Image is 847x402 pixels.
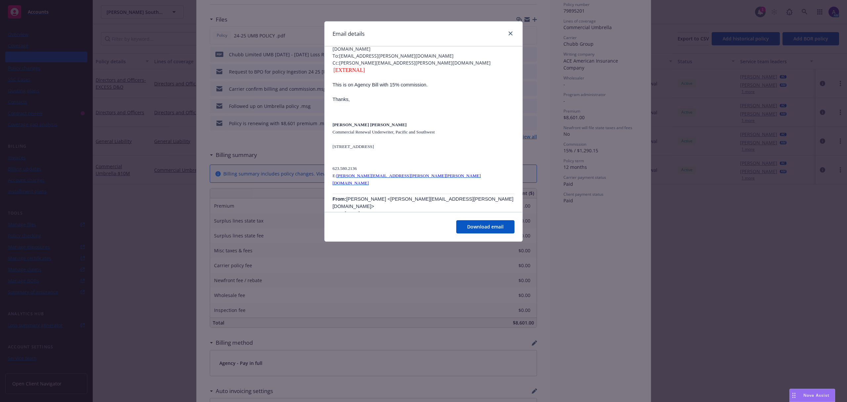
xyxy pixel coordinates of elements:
[333,96,514,103] p: Thanks,
[507,29,514,37] a: close
[333,52,514,59] span: To: [EMAIL_ADDRESS][PERSON_NAME][DOMAIN_NAME]
[333,122,407,127] span: [PERSON_NAME] [PERSON_NAME]
[333,81,514,88] p: This is on Agency Bill with 15% commission.
[333,59,514,66] span: Cc: [PERSON_NAME][EMAIL_ADDRESS][PERSON_NAME][DOMAIN_NAME]
[333,29,365,38] h1: Email details
[333,129,435,134] span: Commercial Renewal Underwriter, Pacific and Southwest
[789,389,835,402] button: Nova Assist
[333,66,514,74] div: [EXTERNAL]
[803,392,829,398] span: Nova Assist
[790,389,798,402] div: Drag to move
[333,110,366,114] img: image003.png@01DAFE1B.E945F8A0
